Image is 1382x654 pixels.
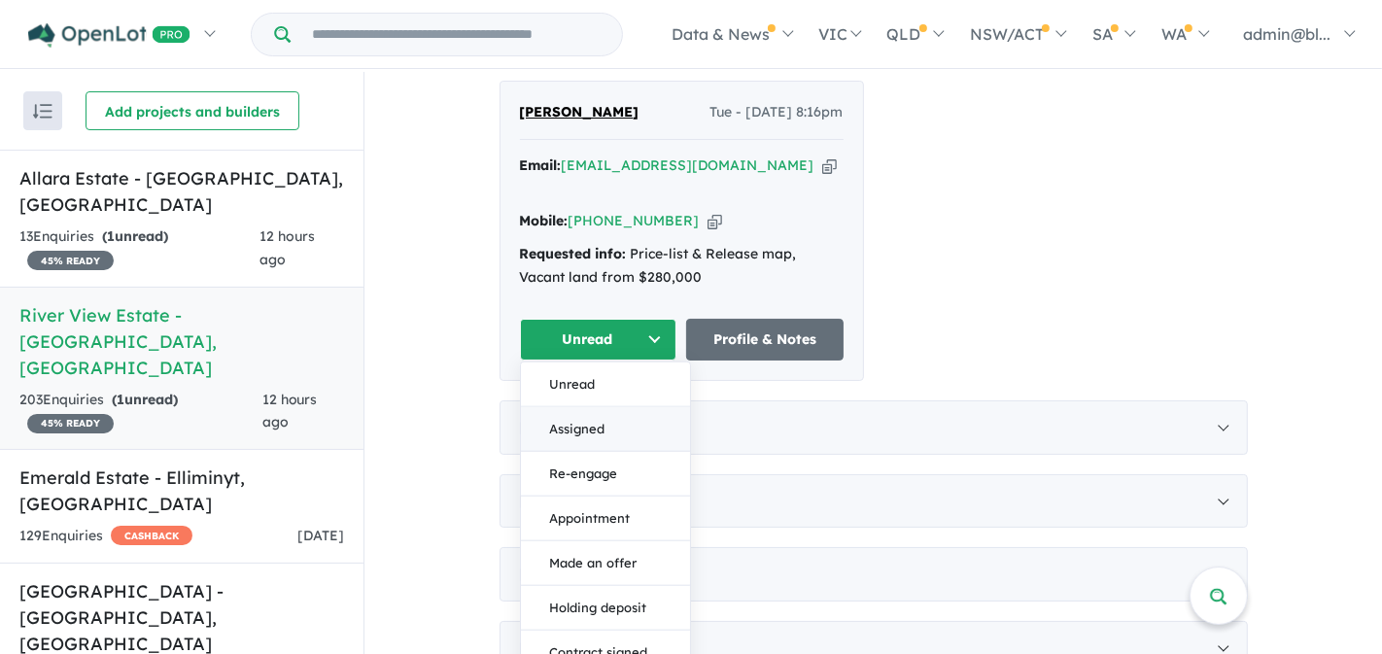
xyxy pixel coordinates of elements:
button: Re-engage [521,452,690,497]
button: Add projects and builders [86,91,299,130]
a: [PERSON_NAME] [520,101,639,124]
span: admin@bl... [1243,24,1330,44]
span: 1 [117,391,124,408]
button: Assigned [521,407,690,452]
span: 45 % READY [27,414,114,433]
a: [EMAIL_ADDRESS][DOMAIN_NAME] [562,156,814,174]
img: Openlot PRO Logo White [28,23,190,48]
strong: Requested info: [520,245,627,262]
span: 12 hours ago [259,227,315,268]
button: Unread [520,319,677,361]
div: [DATE] [500,400,1248,455]
div: 129 Enquir ies [19,525,192,548]
span: 1 [107,227,115,245]
button: Holding deposit [521,586,690,631]
div: 203 Enquir ies [19,389,262,435]
div: [DATE] [500,474,1248,529]
a: Profile & Notes [686,319,844,361]
span: 45 % READY [27,251,114,270]
div: Price-list & Release map, Vacant land from $280,000 [520,243,844,290]
span: Tue - [DATE] 8:16pm [710,101,844,124]
button: Appointment [521,497,690,541]
h5: River View Estate - [GEOGRAPHIC_DATA] , [GEOGRAPHIC_DATA] [19,302,344,381]
strong: Mobile: [520,212,569,229]
span: [DATE] [297,527,344,544]
button: Copy [822,155,837,176]
button: Unread [521,362,690,407]
span: 12 hours ago [262,391,318,431]
span: CASHBACK [111,526,192,545]
strong: ( unread) [112,391,178,408]
h5: Emerald Estate - Elliminyt , [GEOGRAPHIC_DATA] [19,465,344,517]
a: [PHONE_NUMBER] [569,212,700,229]
button: Made an offer [521,541,690,586]
img: sort.svg [33,104,52,119]
div: [DATE] [500,547,1248,602]
div: 13 Enquir ies [19,225,259,272]
button: Copy [708,211,722,231]
strong: Email: [520,156,562,174]
h5: Allara Estate - [GEOGRAPHIC_DATA] , [GEOGRAPHIC_DATA] [19,165,344,218]
input: Try estate name, suburb, builder or developer [294,14,618,55]
strong: ( unread) [102,227,168,245]
span: [PERSON_NAME] [520,103,639,120]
